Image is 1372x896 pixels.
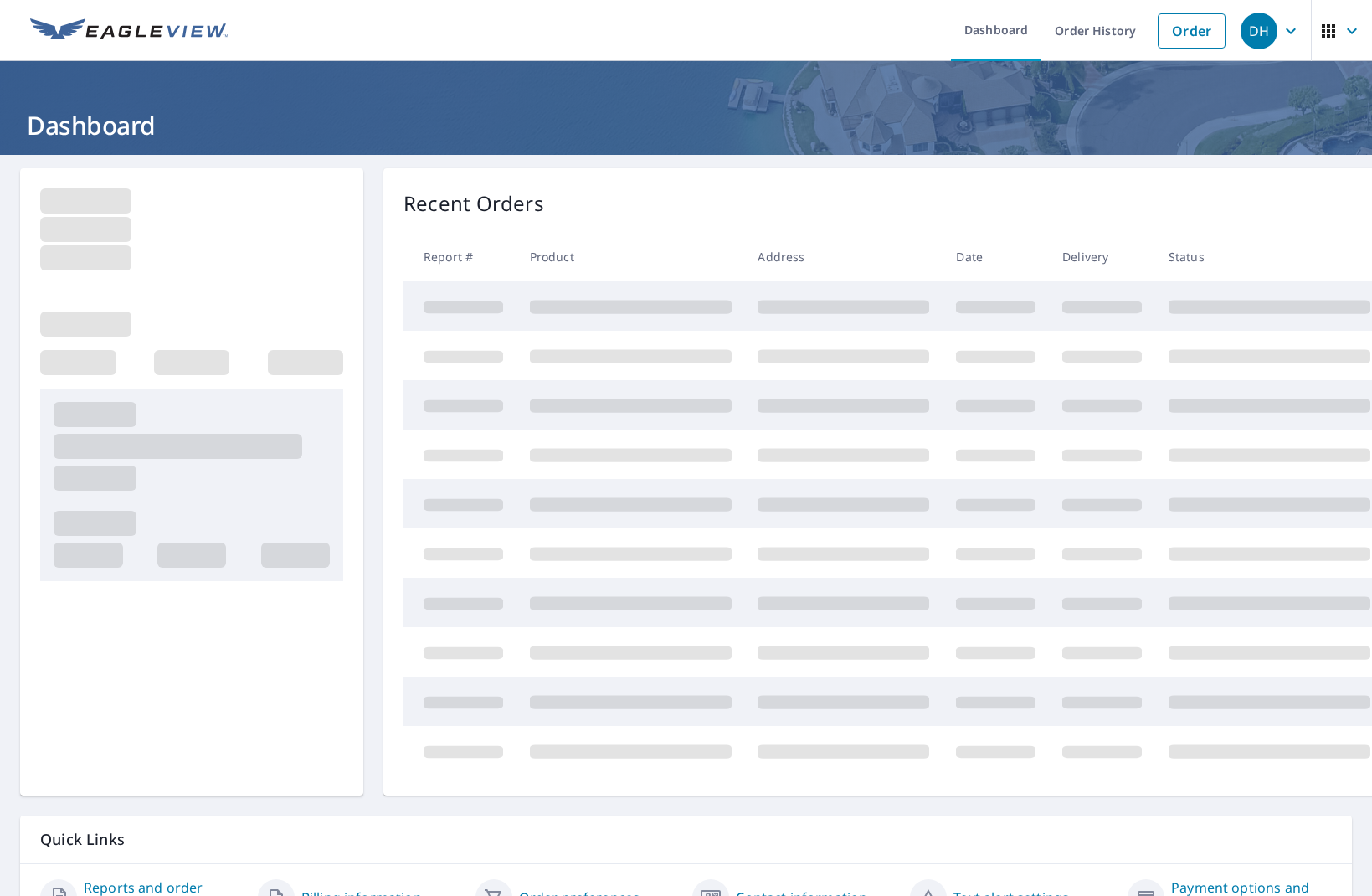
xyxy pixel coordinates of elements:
[1158,13,1226,49] a: Order
[744,232,943,281] th: Address
[516,232,745,281] th: Product
[943,232,1049,281] th: Date
[1049,232,1155,281] th: Delivery
[1241,13,1277,49] div: DH
[20,108,1352,142] h1: Dashboard
[403,232,516,281] th: Report #
[40,829,1332,850] p: Quick Links
[403,188,544,219] p: Recent Orders
[30,18,228,44] img: EV Logo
